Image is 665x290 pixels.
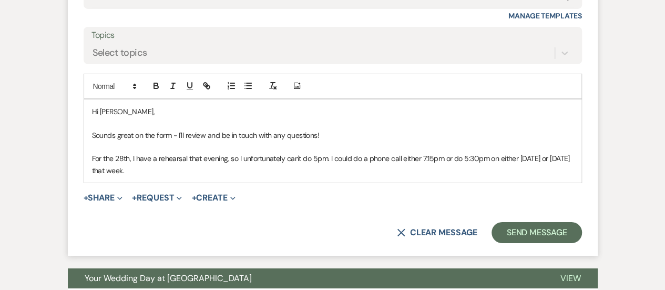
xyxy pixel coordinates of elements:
div: Select topics [93,46,147,60]
button: View [544,268,598,288]
button: Request [132,194,182,202]
button: Send Message [492,222,581,243]
p: Hi [PERSON_NAME], [92,106,574,117]
button: Share [84,194,123,202]
span: View [560,273,581,284]
a: Manage Templates [508,11,582,21]
span: + [84,194,88,202]
p: For the 28th, I have a rehearsal that evening, so I unfortunately can't do 5pm. I could do a phon... [92,153,574,176]
span: + [132,194,137,202]
span: Your Wedding Day at [GEOGRAPHIC_DATA] [85,273,252,284]
button: Clear message [397,228,477,237]
label: Topics [91,28,574,43]
span: + [191,194,196,202]
button: Your Wedding Day at [GEOGRAPHIC_DATA] [68,268,544,288]
p: Sounds great on the form - I'll review and be in touch with any questions! [92,129,574,141]
button: Create [191,194,235,202]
